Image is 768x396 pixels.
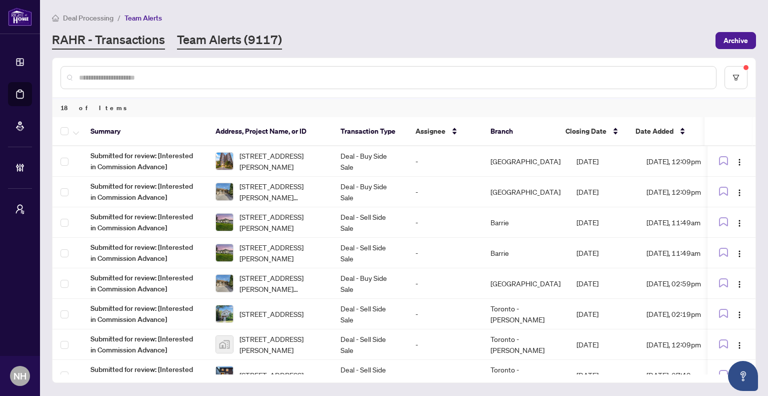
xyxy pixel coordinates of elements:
[216,336,233,353] img: thumbnail-img
[568,268,638,299] td: [DATE]
[731,306,747,322] button: Logo
[90,242,199,264] span: Submitted for review: [Interested in Commission Advance]
[63,14,113,23] span: Deal Processing
[482,207,568,238] td: Barrie
[407,177,482,207] td: -
[332,238,407,268] td: Deal - Sell Side Sale
[728,361,758,391] button: Open asap
[332,268,407,299] td: Deal - Buy Side Sale
[239,242,324,264] span: [STREET_ADDRESS][PERSON_NAME]
[715,32,756,49] button: Archive
[117,12,120,24] li: /
[177,32,282,50] a: Team Alerts (9117)
[332,329,407,360] td: Deal - Sell Side Sale
[568,360,638,390] td: [DATE]
[731,336,747,352] button: Logo
[332,299,407,329] td: Deal - Sell Side Sale
[732,74,739,81] span: filter
[407,360,482,390] td: -
[407,238,482,268] td: -
[415,126,445,137] span: Assignee
[735,280,743,288] img: Logo
[13,369,26,383] span: NH
[638,360,728,390] td: [DATE], 07:49pm
[90,272,199,294] span: Submitted for review: [Interested in Commission Advance]
[332,117,407,146] th: Transaction Type
[124,14,162,23] span: Team Alerts
[731,184,747,200] button: Logo
[15,204,25,214] span: user-switch
[407,146,482,177] td: -
[216,305,233,322] img: thumbnail-img
[216,153,233,170] img: thumbnail-img
[568,207,638,238] td: [DATE]
[82,117,207,146] th: Summary
[8,8,32,26] img: logo
[638,299,728,329] td: [DATE], 02:19pm
[482,299,568,329] td: Toronto - [PERSON_NAME]
[216,275,233,292] img: thumbnail-img
[52,32,165,50] a: RAHR - Transactions
[239,181,324,203] span: [STREET_ADDRESS][PERSON_NAME][PERSON_NAME]
[239,369,303,380] span: [STREET_ADDRESS]
[407,329,482,360] td: -
[638,329,728,360] td: [DATE], 12:09pm
[735,311,743,319] img: Logo
[482,238,568,268] td: Barrie
[332,177,407,207] td: Deal - Buy Side Sale
[638,268,728,299] td: [DATE], 02:59pm
[482,177,568,207] td: [GEOGRAPHIC_DATA]
[735,341,743,349] img: Logo
[216,244,233,261] img: thumbnail-img
[635,126,673,137] span: Date Added
[731,153,747,169] button: Logo
[731,214,747,230] button: Logo
[90,364,199,386] span: Submitted for review: [Interested in Commission Advance]
[90,150,199,172] span: Submitted for review: [Interested in Commission Advance]
[568,238,638,268] td: [DATE]
[90,333,199,355] span: Submitted for review: [Interested in Commission Advance]
[52,15,59,22] span: home
[731,245,747,261] button: Logo
[216,183,233,200] img: thumbnail-img
[724,66,747,89] button: filter
[482,360,568,390] td: Toronto - [PERSON_NAME]
[407,299,482,329] td: -
[239,308,303,319] span: [STREET_ADDRESS]
[735,219,743,227] img: Logo
[239,150,324,172] span: [STREET_ADDRESS][PERSON_NAME]
[735,158,743,166] img: Logo
[407,268,482,299] td: -
[557,117,627,146] th: Closing Date
[638,177,728,207] td: [DATE], 12:09pm
[735,189,743,197] img: Logo
[568,329,638,360] td: [DATE]
[638,207,728,238] td: [DATE], 11:49am
[482,117,557,146] th: Branch
[568,299,638,329] td: [DATE]
[239,333,324,355] span: [STREET_ADDRESS][PERSON_NAME]
[332,360,407,390] td: Deal - Sell Side Sale
[90,211,199,233] span: Submitted for review: [Interested in Commission Advance]
[407,207,482,238] td: -
[216,214,233,231] img: thumbnail-img
[216,366,233,383] img: thumbnail-img
[482,146,568,177] td: [GEOGRAPHIC_DATA]
[332,207,407,238] td: Deal - Sell Side Sale
[565,126,606,137] span: Closing Date
[731,275,747,291] button: Logo
[482,329,568,360] td: Toronto - [PERSON_NAME]
[638,146,728,177] td: [DATE], 12:09pm
[407,117,482,146] th: Assignee
[627,117,717,146] th: Date Added
[568,146,638,177] td: [DATE]
[52,98,755,117] div: 18 of Items
[239,272,324,294] span: [STREET_ADDRESS][PERSON_NAME][PERSON_NAME]
[723,33,748,49] span: Archive
[638,238,728,268] td: [DATE], 11:49am
[90,181,199,203] span: Submitted for review: [Interested in Commission Advance]
[482,268,568,299] td: [GEOGRAPHIC_DATA]
[568,177,638,207] td: [DATE]
[90,303,199,325] span: Submitted for review: [Interested in Commission Advance]
[239,211,324,233] span: [STREET_ADDRESS][PERSON_NAME]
